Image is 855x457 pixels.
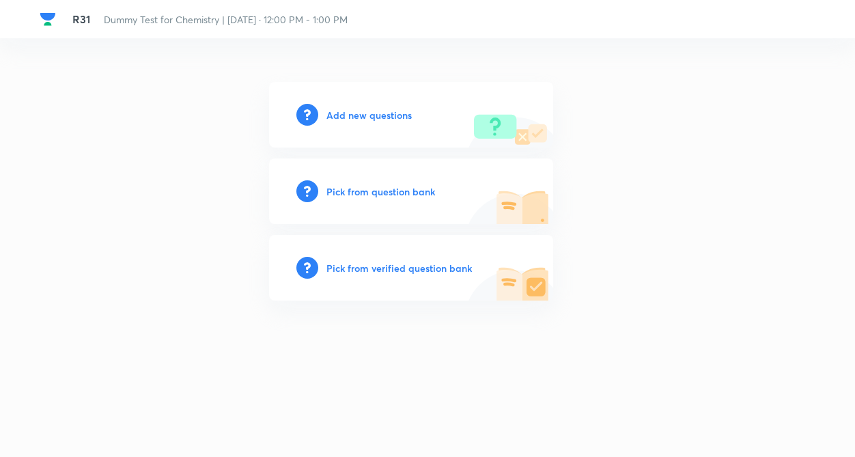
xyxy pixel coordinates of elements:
span: R31 [72,12,90,26]
h6: Pick from verified question bank [326,261,472,275]
a: Company Logo [40,11,61,27]
img: Company Logo [40,11,56,27]
h6: Pick from question bank [326,184,435,199]
span: Dummy Test for Chemistry | [DATE] · 12:00 PM - 1:00 PM [104,13,348,26]
h6: Add new questions [326,108,412,122]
